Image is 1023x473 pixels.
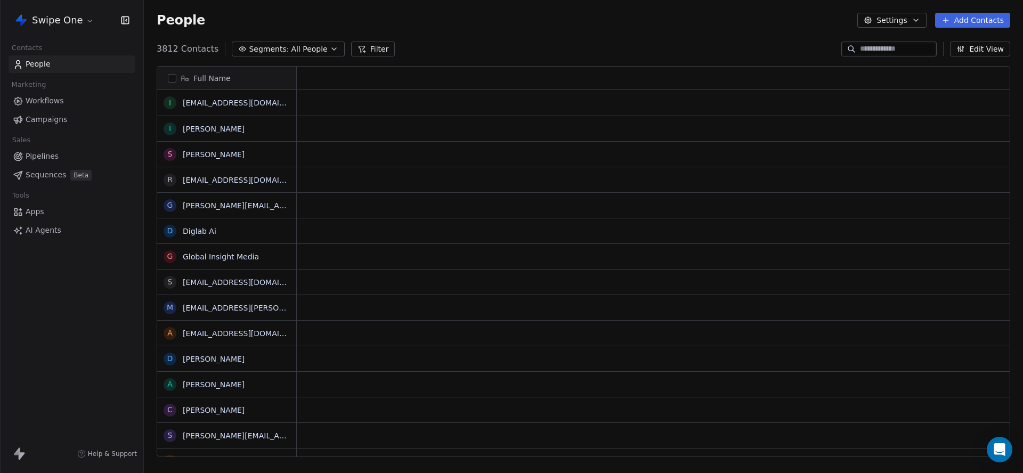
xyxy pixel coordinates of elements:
[167,251,173,262] div: G
[950,42,1010,56] button: Edit View
[167,200,173,211] div: g
[26,225,61,236] span: AI Agents
[167,455,173,467] div: m
[77,450,137,458] a: Help & Support
[167,328,173,339] div: a
[26,169,66,181] span: Sequences
[291,44,327,55] span: All People
[168,149,173,160] div: S
[249,44,289,55] span: Segments:
[183,457,313,466] a: [EMAIL_ADDRESS][DOMAIN_NAME]
[9,55,135,73] a: People
[183,252,259,261] a: Global Insight Media
[88,450,137,458] span: Help & Support
[157,67,296,89] div: Full Name
[183,201,375,210] a: [PERSON_NAME][EMAIL_ADDRESS][DOMAIN_NAME]
[26,206,44,217] span: Apps
[32,13,83,27] span: Swipe One
[157,90,297,457] div: grid
[26,114,67,125] span: Campaigns
[987,437,1012,462] div: Open Intercom Messenger
[7,132,35,148] span: Sales
[183,150,245,159] a: [PERSON_NAME]
[7,77,51,93] span: Marketing
[9,92,135,110] a: Workflows
[9,203,135,221] a: Apps
[183,176,313,184] a: [EMAIL_ADDRESS][DOMAIN_NAME]
[7,40,47,56] span: Contacts
[13,11,96,29] button: Swipe One
[857,13,926,28] button: Settings
[183,329,313,338] a: [EMAIL_ADDRESS][DOMAIN_NAME]
[167,302,173,313] div: m
[168,276,173,288] div: s
[26,151,59,162] span: Pipelines
[168,430,173,441] div: s
[167,379,173,390] div: A
[351,42,395,56] button: Filter
[183,431,375,440] a: [PERSON_NAME][EMAIL_ADDRESS][DOMAIN_NAME]
[935,13,1010,28] button: Add Contacts
[15,14,28,27] img: Swipe%20One%20Logo%201-1.svg
[70,170,92,181] span: Beta
[167,225,173,237] div: D
[183,125,245,133] a: [PERSON_NAME]
[183,278,313,287] a: [EMAIL_ADDRESS][DOMAIN_NAME]
[26,95,64,107] span: Workflows
[157,12,205,28] span: People
[26,59,51,70] span: People
[169,123,171,134] div: i
[167,174,173,185] div: r
[193,73,231,84] span: Full Name
[183,380,245,389] a: [PERSON_NAME]
[9,148,135,165] a: Pipelines
[167,353,173,364] div: D
[183,227,216,235] a: Diglab Ai
[9,166,135,184] a: SequencesBeta
[183,99,313,107] a: [EMAIL_ADDRESS][DOMAIN_NAME]
[9,111,135,128] a: Campaigns
[167,404,173,415] div: C
[157,43,218,55] span: 3812 Contacts
[183,355,245,363] a: [PERSON_NAME]
[169,97,171,109] div: i
[183,304,375,312] a: [EMAIL_ADDRESS][PERSON_NAME][DOMAIN_NAME]
[9,222,135,239] a: AI Agents
[183,406,245,414] a: [PERSON_NAME]
[7,187,34,203] span: Tools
